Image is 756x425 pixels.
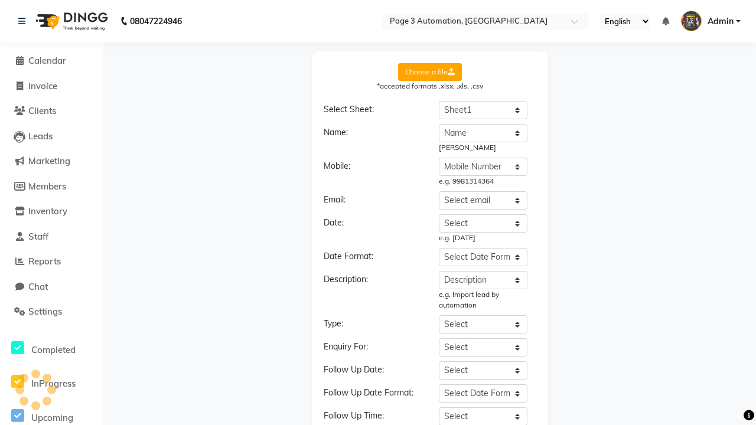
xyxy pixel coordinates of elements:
[315,250,430,266] div: Date Format:
[28,130,53,142] span: Leads
[3,255,100,269] a: Reports
[439,233,527,243] div: e.g. [DATE]
[439,289,527,310] div: e.g. Import lead by automation
[28,256,61,267] span: Reports
[3,180,100,194] a: Members
[31,378,76,389] span: InProgress
[315,160,430,187] div: Mobile:
[30,5,111,38] img: logo
[28,281,48,292] span: Chat
[3,280,100,294] a: Chat
[28,105,56,116] span: Clients
[315,217,430,243] div: Date:
[28,181,66,192] span: Members
[3,80,100,93] a: Invoice
[315,194,430,210] div: Email:
[28,231,48,242] span: Staff
[708,15,734,28] span: Admin
[315,364,430,380] div: Follow Up Date:
[398,63,462,81] label: Choose a file
[315,387,430,403] div: Follow Up Date Format:
[315,341,430,357] div: Enquiry For:
[28,55,66,66] span: Calendar
[130,5,182,38] b: 08047224946
[28,155,70,166] span: Marketing
[3,54,100,68] a: Calendar
[315,126,430,153] div: Name:
[324,81,536,91] div: *accepted formats .xlsx, .xls, .csv
[28,80,57,91] span: Invoice
[315,103,430,119] div: Select Sheet:
[28,306,62,317] span: Settings
[31,412,73,423] span: Upcoming
[3,205,100,218] a: Inventory
[3,230,100,244] a: Staff
[31,344,76,355] span: Completed
[3,305,100,319] a: Settings
[28,205,67,217] span: Inventory
[315,318,430,334] div: Type:
[315,273,430,310] div: Description:
[3,130,100,143] a: Leads
[681,11,702,31] img: Admin
[439,142,527,153] div: [PERSON_NAME]
[439,176,527,187] div: e.g. 9981314364
[3,104,100,118] a: Clients
[3,155,100,168] a: Marketing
